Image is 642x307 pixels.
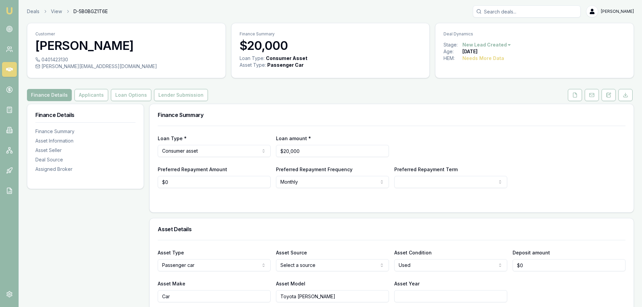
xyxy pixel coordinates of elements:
[73,89,110,101] a: Applicants
[394,250,432,255] label: Asset Condition
[240,31,422,37] p: Finance Summary
[276,166,353,172] label: Preferred Repayment Frequency
[266,55,307,62] div: Consumer Asset
[51,8,62,15] a: View
[35,128,135,135] div: Finance Summary
[462,55,504,62] div: Needs More Data
[462,41,512,48] button: New Lead Created
[158,226,625,232] h3: Asset Details
[154,89,208,101] button: Lender Submission
[153,89,209,101] a: Lender Submission
[27,8,39,15] a: Deals
[35,39,217,52] h3: [PERSON_NAME]
[74,89,108,101] button: Applicants
[240,62,266,68] div: Asset Type :
[444,48,462,55] div: Age:
[35,147,135,154] div: Asset Seller
[5,7,13,15] img: emu-icon-u.png
[35,56,217,63] div: 0401423130
[35,166,135,173] div: Assigned Broker
[158,250,184,255] label: Asset Type
[601,9,634,14] span: [PERSON_NAME]
[158,176,271,188] input: $
[35,156,135,163] div: Deal Source
[276,145,389,157] input: $
[110,89,153,101] a: Loan Options
[444,31,625,37] p: Deal Dynamics
[276,135,311,141] label: Loan amount *
[444,41,462,48] div: Stage:
[158,281,185,286] label: Asset Make
[111,89,151,101] button: Loan Options
[267,62,304,68] div: Passenger Car
[444,55,462,62] div: HEM:
[35,137,135,144] div: Asset Information
[35,31,217,37] p: Customer
[513,250,550,255] label: Deposit amount
[240,55,265,62] div: Loan Type:
[394,166,458,172] label: Preferred Repayment Term
[35,112,135,118] h3: Finance Details
[158,135,187,141] label: Loan Type *
[473,5,581,18] input: Search deals
[462,48,478,55] div: [DATE]
[513,259,625,271] input: $
[158,166,227,172] label: Preferred Repayment Amount
[394,281,420,286] label: Asset Year
[73,8,108,15] span: D-5B0BGZ1T6E
[27,89,72,101] button: Finance Details
[35,63,217,70] div: [PERSON_NAME][EMAIL_ADDRESS][DOMAIN_NAME]
[27,89,73,101] a: Finance Details
[240,39,422,52] h3: $20,000
[158,112,625,118] h3: Finance Summary
[27,8,108,15] nav: breadcrumb
[276,250,307,255] label: Asset Source
[276,281,305,286] label: Asset Model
